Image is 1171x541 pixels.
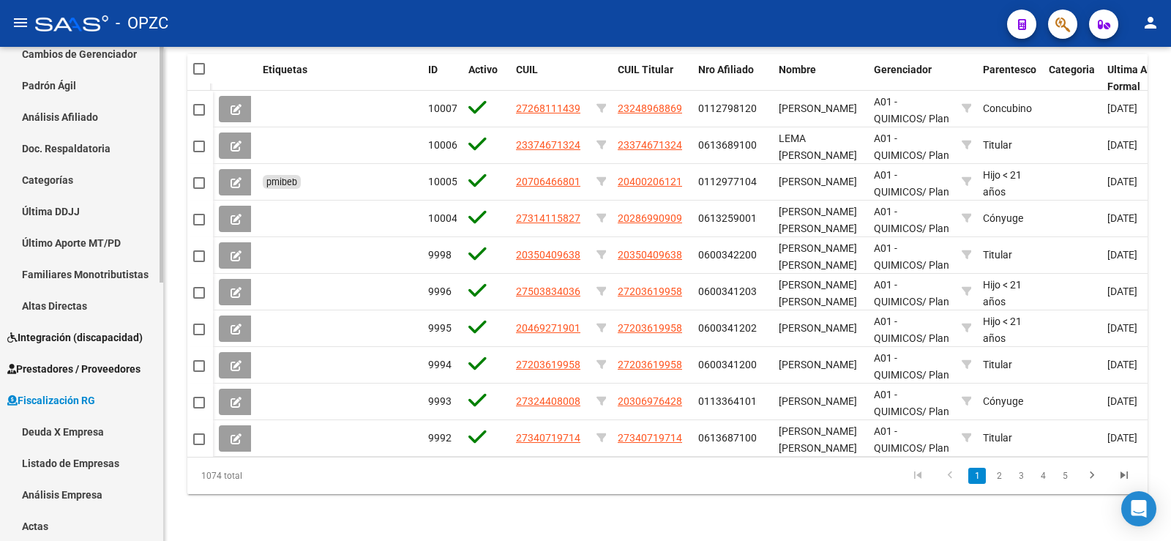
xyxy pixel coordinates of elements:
[428,395,452,407] span: 9993
[428,359,452,370] span: 9994
[516,249,580,261] span: 20350409638
[618,286,682,297] span: 27203619958
[7,392,95,408] span: Fiscalización RG
[779,425,857,454] span: [PERSON_NAME] [PERSON_NAME]
[1107,137,1169,154] div: [DATE]
[904,468,932,484] a: go to first page
[1034,468,1052,484] a: 4
[874,242,922,271] span: A01 - QUIMICOS
[428,249,452,261] span: 9998
[983,212,1023,224] span: Cónyuge
[1078,468,1106,484] a: go to next page
[977,54,1043,102] datatable-header-cell: Parentesco
[1012,468,1030,484] a: 3
[618,102,682,114] span: 23248968869
[510,54,591,102] datatable-header-cell: CUIL
[422,54,463,102] datatable-header-cell: ID
[773,54,868,102] datatable-header-cell: Nombre
[1056,468,1074,484] a: 5
[874,425,922,454] span: A01 - QUIMICOS
[874,133,922,161] span: A01 - QUIMICOS
[983,249,1012,261] span: Titular
[116,7,168,40] span: - OPZC
[7,361,141,377] span: Prestadores / Proveedores
[779,206,857,234] span: [PERSON_NAME] [PERSON_NAME]
[874,316,922,344] span: A01 - QUIMICOS
[428,286,452,297] span: 9996
[779,242,857,271] span: [PERSON_NAME] [PERSON_NAME]
[516,139,580,151] span: 23374671324
[698,176,757,187] span: 0112977104
[1043,54,1101,102] datatable-header-cell: Categoria
[983,316,1022,344] span: Hijo < 21 años
[966,463,988,488] li: page 1
[983,432,1012,444] span: Titular
[263,64,307,75] span: Etiquetas
[779,359,857,370] span: [PERSON_NAME]
[874,352,922,381] span: A01 - QUIMICOS
[428,176,457,187] span: 10005
[428,212,457,224] span: 10004
[698,286,757,297] span: 0600341203
[1054,463,1076,488] li: page 5
[516,322,580,334] span: 20469271901
[698,139,757,151] span: 0613689100
[1107,283,1169,300] div: [DATE]
[698,64,754,75] span: Nro Afiliado
[874,64,932,75] span: Gerenciador
[698,359,757,370] span: 0600341200
[516,176,580,187] span: 20706466801
[1142,14,1159,31] mat-icon: person
[516,395,580,407] span: 27324408008
[983,64,1036,75] span: Parentesco
[618,322,682,334] span: 27203619958
[618,249,682,261] span: 20350409638
[1107,210,1169,227] div: [DATE]
[257,54,422,102] datatable-header-cell: Etiquetas
[779,64,816,75] span: Nombre
[1107,247,1169,264] div: [DATE]
[983,395,1023,407] span: Cónyuge
[983,359,1012,370] span: Titular
[990,468,1008,484] a: 2
[692,54,773,102] datatable-header-cell: Nro Afiliado
[874,206,922,234] span: A01 - QUIMICOS
[187,458,377,494] div: 1074 total
[12,14,29,31] mat-icon: menu
[468,64,498,75] span: Activo
[1107,174,1169,190] div: [DATE]
[516,64,538,75] span: CUIL
[618,64,673,75] span: CUIL Titular
[1010,463,1032,488] li: page 3
[779,133,857,161] span: LEMA [PERSON_NAME]
[618,432,682,444] span: 27340719714
[1107,100,1169,117] div: [DATE]
[1121,491,1156,526] div: Open Intercom Messenger
[936,468,964,484] a: go to previous page
[983,279,1022,307] span: Hijo < 21 años
[698,322,757,334] span: 0600341202
[618,212,682,224] span: 20286990909
[874,389,922,417] span: A01 - QUIMICOS
[1049,64,1095,75] span: Categoria
[428,322,452,334] span: 9995
[1107,320,1169,337] div: [DATE]
[516,102,580,114] span: 27268111439
[516,212,580,224] span: 27314115827
[868,54,956,102] datatable-header-cell: Gerenciador
[428,64,438,75] span: ID
[874,279,922,307] span: A01 - QUIMICOS
[618,176,682,187] span: 20400206121
[874,169,922,198] span: A01 - QUIMICOS
[618,359,682,370] span: 27203619958
[428,432,452,444] span: 9992
[7,329,143,346] span: Integración (discapacidad)
[983,169,1022,198] span: Hijo < 21 años
[463,54,510,102] datatable-header-cell: Activo
[874,96,922,124] span: A01 - QUIMICOS
[1107,430,1169,447] div: [DATE]
[612,54,692,102] datatable-header-cell: CUIL Titular
[516,432,580,444] span: 27340719714
[618,395,682,407] span: 20306976428
[618,139,682,151] span: 23374671324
